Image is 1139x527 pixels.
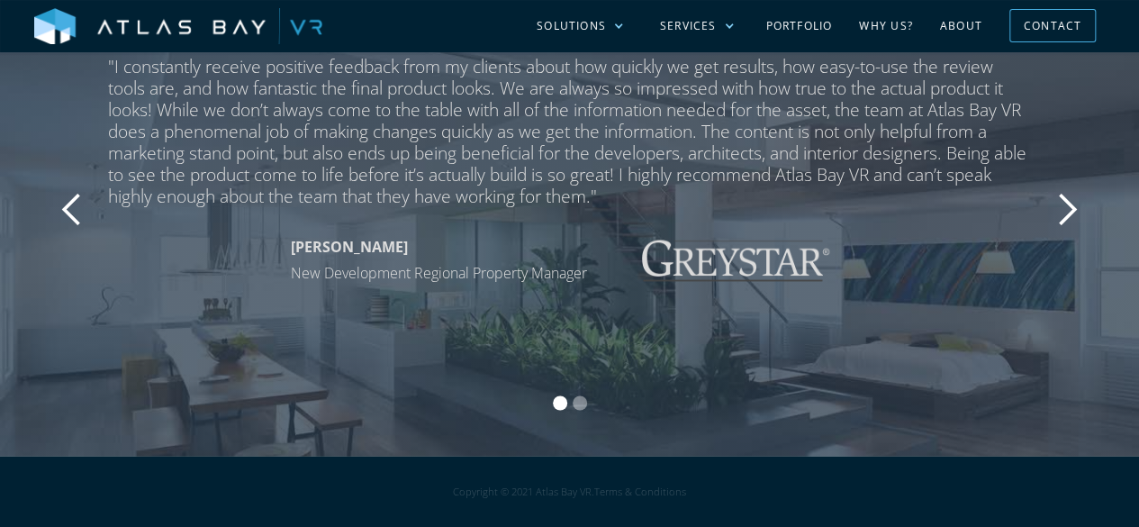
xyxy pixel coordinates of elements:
div: Show slide 1 of 2 [553,395,567,410]
strong: [PERSON_NAME] [291,237,408,257]
a: Terms & Conditions [594,484,686,497]
div: 1 of 2 [108,56,1031,286]
div: Show slide 2 of 2 [573,395,587,410]
p: New Development Regional Property Manager [291,234,587,286]
div: Services [660,18,717,34]
div: previous slide [36,56,108,364]
a: Contact [1009,9,1096,42]
div: carousel [36,56,1103,364]
div: next slide [1031,56,1103,364]
div: "I constantly receive positive feedback from my clients about how quickly we get results, how eas... [108,56,1031,207]
div: Solutions [537,18,606,34]
img: Atlas Bay VR Logo [34,8,322,46]
div: Contact [1024,12,1081,40]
